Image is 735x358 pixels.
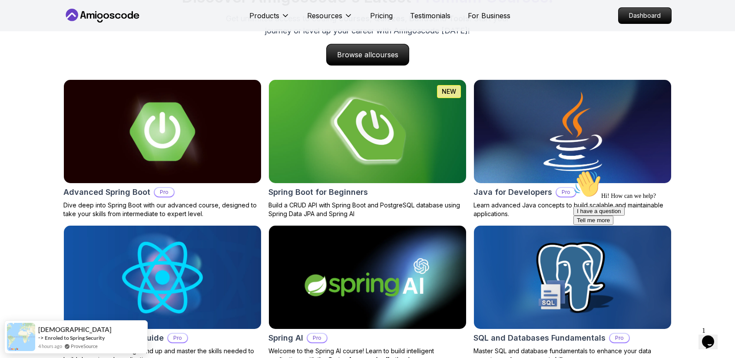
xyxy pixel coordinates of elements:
[570,167,726,319] iframe: chat widget
[699,323,726,349] iframe: chat widget
[442,87,456,96] p: NEW
[38,342,62,350] span: 4 hours ago
[3,49,43,58] button: Tell me more
[71,342,98,350] a: ProveSource
[63,186,150,198] h2: Advanced Spring Boot
[63,201,262,218] p: Dive deep into Spring Boot with our advanced course, designed to take your skills from intermedia...
[473,201,672,218] p: Learn advanced Java concepts to build scalable and maintainable applications.
[268,201,467,218] p: Build a CRUD API with Spring Boot and PostgreSQL database using Spring Data JPA and Spring AI
[326,44,409,66] a: Browse allcourses
[308,334,327,342] p: Pro
[473,186,552,198] h2: Java for Developers
[249,10,290,28] button: Products
[268,186,368,198] h2: Spring Boot for Beginners
[468,10,510,21] a: For Business
[474,226,671,329] img: SQL and Databases Fundamentals card
[307,10,342,21] p: Resources
[370,10,393,21] a: Pricing
[264,77,471,186] img: Spring Boot for Beginners card
[63,79,262,218] a: Advanced Spring Boot cardAdvanced Spring BootProDive deep into Spring Boot with our advanced cour...
[249,10,279,21] p: Products
[64,226,261,329] img: React JS Developer Guide card
[269,226,466,329] img: Spring AI card
[38,334,44,341] span: ->
[556,188,576,197] p: Pro
[3,3,160,58] div: 👋Hi! How can we help?I have a questionTell me more
[38,326,108,333] span: [DEMOGRAPHIC_DATA]
[168,334,187,342] p: Pro
[618,7,672,24] a: Dashboard
[372,50,398,59] span: courses
[327,44,409,65] p: Browse all
[155,188,174,197] p: Pro
[64,80,261,183] img: Advanced Spring Boot card
[7,323,35,351] img: provesource social proof notification image
[610,334,629,342] p: Pro
[3,26,86,33] span: Hi! How can we help?
[268,332,303,344] h2: Spring AI
[268,79,467,218] a: Spring Boot for Beginners cardNEWSpring Boot for BeginnersBuild a CRUD API with Spring Boot and P...
[410,10,450,21] a: Testimonials
[473,332,606,344] h2: SQL and Databases Fundamentals
[619,8,671,23] p: Dashboard
[3,3,31,31] img: :wave:
[3,40,55,49] button: I have a question
[307,10,353,28] button: Resources
[45,335,105,341] a: Enroled to Spring Security
[474,80,671,183] img: Java for Developers card
[473,79,672,218] a: Java for Developers cardJava for DevelopersProLearn advanced Java concepts to build scalable and ...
